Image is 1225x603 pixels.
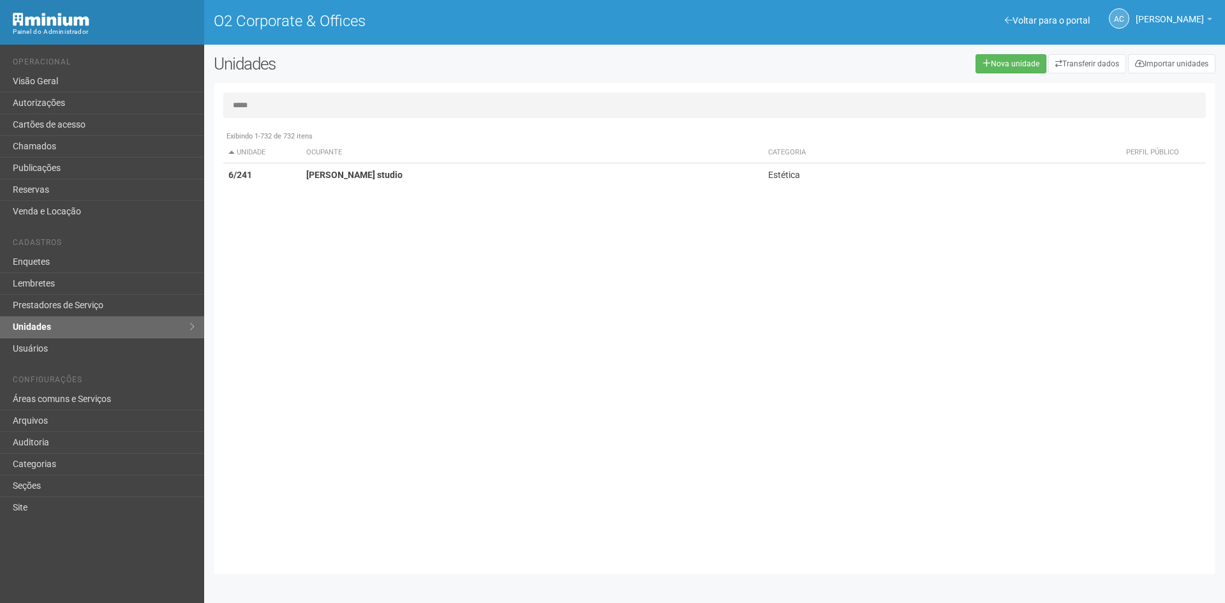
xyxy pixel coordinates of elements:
th: Unidade: activate to sort column descending [223,142,301,163]
a: [PERSON_NAME] [1136,16,1212,26]
span: Ana Carla de Carvalho Silva [1136,2,1204,24]
div: Painel do Administrador [13,26,195,38]
th: Perfil público: activate to sort column ascending [1099,142,1206,163]
a: Nova unidade [976,54,1046,73]
li: Operacional [13,57,195,71]
a: Importar unidades [1128,54,1215,73]
a: Voltar para o portal [1005,15,1090,26]
li: Configurações [13,375,195,389]
h2: Unidades [214,54,620,73]
th: Categoria: activate to sort column ascending [763,142,1099,163]
td: Estética [763,163,1099,187]
li: Cadastros [13,238,195,251]
div: Exibindo 1-732 de 732 itens [223,131,1206,142]
h1: O2 Corporate & Offices [214,13,705,29]
strong: [PERSON_NAME] studio [306,170,403,180]
a: Transferir dados [1048,54,1126,73]
img: Minium [13,13,89,26]
a: AC [1109,8,1129,29]
th: Ocupante: activate to sort column ascending [301,142,763,163]
strong: 6/241 [228,170,252,180]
